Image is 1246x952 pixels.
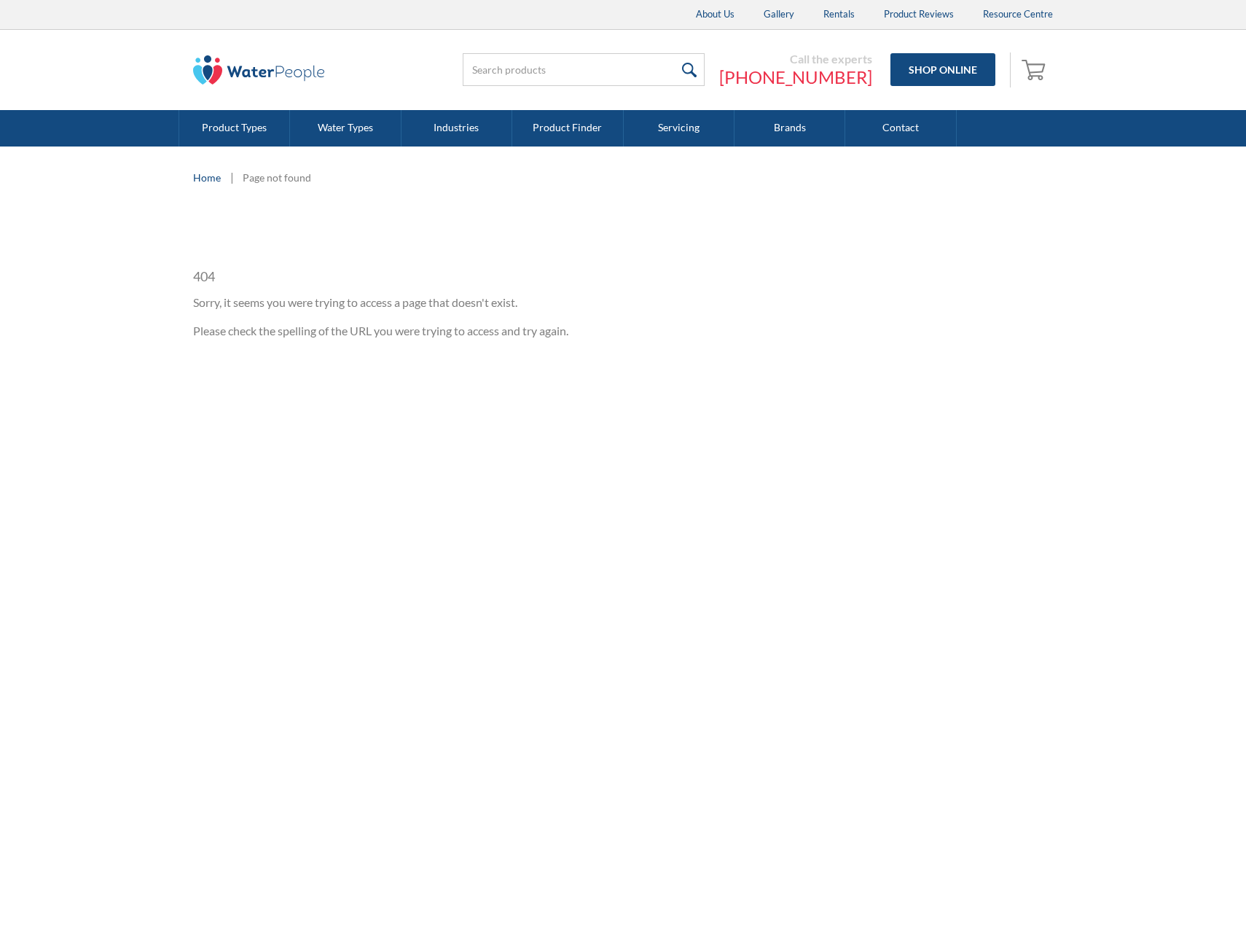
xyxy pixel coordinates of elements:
[624,110,734,147] a: Servicing
[845,110,956,147] a: Contact
[463,53,705,86] input: Search products
[193,294,761,311] p: Sorry, it seems you were trying to access a page that doesn't exist.
[512,110,623,147] a: Product Finder
[193,322,761,340] p: Please check the spelling of the URL you were trying to access and try again.
[1022,58,1049,81] img: shopping cart
[719,52,872,66] div: Call the experts
[193,55,324,85] img: The Water People
[734,110,845,147] a: Brands
[193,170,221,185] a: Home
[290,110,401,147] a: Water Types
[719,66,872,88] a: [PHONE_NUMBER]
[243,170,311,185] div: Page not found
[193,267,761,286] h1: 404
[890,53,995,86] a: Shop Online
[179,110,290,147] a: Product Types
[228,168,235,186] div: |
[1018,52,1053,87] a: Open cart
[401,110,512,147] a: Industries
